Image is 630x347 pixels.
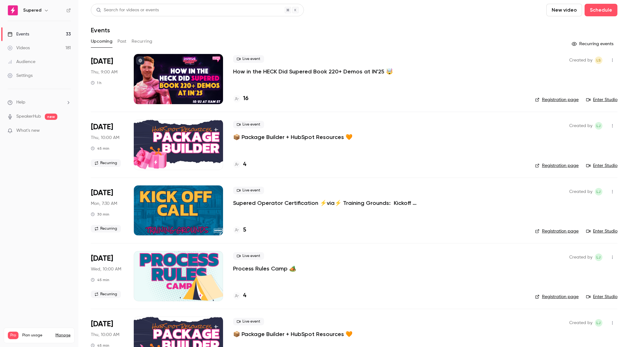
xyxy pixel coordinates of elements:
[535,294,579,300] a: Registration page
[535,228,579,234] a: Registration page
[595,188,602,195] span: Lindsay John
[569,319,592,327] span: Created by
[8,31,29,37] div: Events
[243,226,246,234] h4: 5
[233,68,393,75] a: How in the HECK Did Supered Book 220+ Demos at IN'25 🤯
[117,36,127,46] button: Past
[16,99,25,106] span: Help
[91,36,112,46] button: Upcoming
[8,45,30,51] div: Videos
[91,251,124,301] div: Oct 8 Wed, 12:00 PM (America/New York)
[91,146,109,151] div: 45 min
[243,94,248,103] h4: 16
[91,266,121,272] span: Wed, 10:00 AM
[55,333,70,338] a: Manage
[45,114,57,120] span: new
[535,97,579,103] a: Registration page
[91,26,110,34] h1: Events
[569,56,592,64] span: Created by
[91,200,117,207] span: Mon, 7:30 AM
[91,120,124,170] div: Oct 2 Thu, 12:00 PM (America/New York)
[233,55,264,63] span: Live event
[16,127,40,134] span: What's new
[16,113,41,120] a: SpeakerHub
[233,160,246,169] a: 4
[595,56,602,64] span: Lindsey Smith
[233,226,246,234] a: 5
[535,163,579,169] a: Registration page
[91,56,113,67] span: [DATE]
[233,133,352,141] a: 📦 Package Builder + HubSpot Resources 🧡
[595,122,602,130] span: Lindsay John
[96,7,159,13] div: Search for videos or events
[233,330,352,338] a: 📦 Package Builder + HubSpot Resources 🧡
[8,72,33,79] div: Settings
[91,135,119,141] span: Thu, 10:00 AM
[8,5,18,15] img: Supered
[8,332,18,339] span: Pro
[243,291,246,300] h4: 4
[546,4,582,16] button: New video
[595,319,602,327] span: Lindsay John
[585,4,617,16] button: Schedule
[91,188,113,198] span: [DATE]
[91,291,121,298] span: Recurring
[569,188,592,195] span: Created by
[597,188,601,195] span: LJ
[233,265,296,272] a: Process Rules Camp 🏕️
[91,332,119,338] span: Thu, 10:00 AM
[91,159,121,167] span: Recurring
[91,69,117,75] span: Thu, 9:00 AM
[233,94,248,103] a: 16
[91,277,109,282] div: 45 min
[233,187,264,194] span: Live event
[233,252,264,260] span: Live event
[595,254,602,261] span: Lindsay John
[91,80,102,85] div: 1 h
[8,59,35,65] div: Audience
[586,228,617,234] a: Enter Studio
[91,54,124,104] div: Oct 2 Thu, 9:00 AM (America/Denver)
[597,319,601,327] span: LJ
[22,333,52,338] span: Plan usage
[233,291,246,300] a: 4
[8,99,71,106] li: help-dropdown-opener
[597,254,601,261] span: LJ
[233,121,264,128] span: Live event
[132,36,153,46] button: Recurring
[586,163,617,169] a: Enter Studio
[63,128,71,134] iframe: Noticeable Trigger
[597,122,601,130] span: LJ
[91,319,113,329] span: [DATE]
[596,56,601,64] span: LS
[91,122,113,132] span: [DATE]
[233,318,264,325] span: Live event
[569,254,592,261] span: Created by
[243,160,246,169] h4: 4
[91,225,121,232] span: Recurring
[91,212,109,217] div: 30 min
[569,39,617,49] button: Recurring events
[569,122,592,130] span: Created by
[586,294,617,300] a: Enter Studio
[91,185,124,236] div: Oct 6 Mon, 9:30 AM (America/New York)
[233,199,421,207] a: Supered Operator Certification ⚡️via⚡️ Training Grounds: Kickoff Call
[586,97,617,103] a: Enter Studio
[23,7,41,13] h6: Supered
[91,254,113,264] span: [DATE]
